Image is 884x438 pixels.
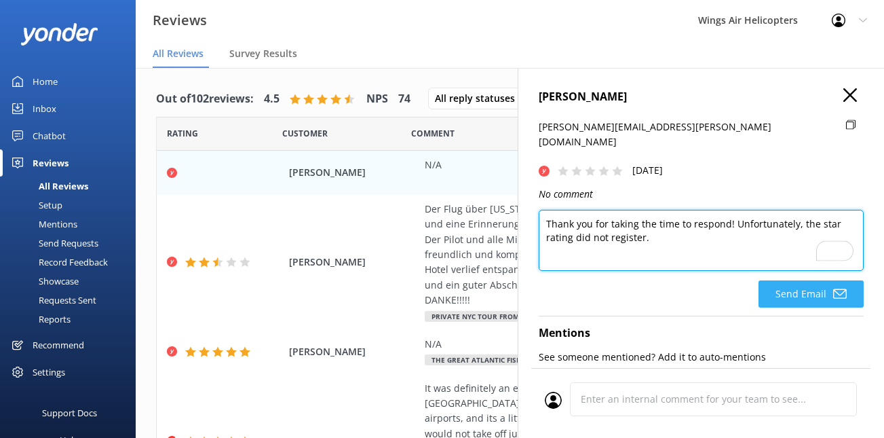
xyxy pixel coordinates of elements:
[289,344,418,359] span: [PERSON_NAME]
[539,350,864,365] p: See someone mentioned? Add it to auto-mentions
[167,127,198,140] span: Date
[8,310,71,329] div: Reports
[33,122,66,149] div: Chatbot
[425,337,771,352] div: N/A
[33,95,56,122] div: Inbox
[33,331,84,359] div: Recommend
[8,253,136,272] a: Record Feedback
[425,202,771,308] div: Der Flug über [US_STATE] bei Sonnenuntergang war ein einmaliges Erlebnis und eine Erinnerung für'...
[8,215,77,234] div: Mentions
[289,255,418,270] span: [PERSON_NAME]
[758,280,864,308] button: Send Email
[366,90,388,108] h4: NPS
[411,127,455,140] span: Question
[539,187,593,200] i: No comment
[8,215,136,234] a: Mentions
[425,158,771,172] div: N/A
[289,165,418,180] span: [PERSON_NAME]
[539,88,864,106] h4: [PERSON_NAME]
[8,177,136,196] a: All Reviews
[8,234,98,253] div: Send Requests
[42,399,97,426] div: Support Docs
[20,23,98,45] img: yonder-white-logo.png
[8,291,96,310] div: Requests Sent
[33,359,65,386] div: Settings
[539,120,838,150] p: [PERSON_NAME][EMAIL_ADDRESS][PERSON_NAME][DOMAIN_NAME]
[156,90,254,108] h4: Out of 102 reviews:
[229,47,297,60] span: Survey Results
[8,272,79,291] div: Showcase
[8,177,88,196] div: All Reviews
[425,354,585,365] span: The Great Atlantic Fishing Adventure
[264,90,280,108] h4: 4.5
[8,272,136,291] a: Showcase
[843,88,857,103] button: Close
[8,291,136,310] a: Requests Sent
[425,311,597,322] span: Private NYC Tour from [GEOGRAPHIC_DATA]
[435,91,523,106] span: All reply statuses
[8,253,108,272] div: Record Feedback
[8,196,62,215] div: Setup
[8,234,136,253] a: Send Requests
[632,163,663,178] p: [DATE]
[153,47,204,60] span: All Reviews
[8,196,136,215] a: Setup
[539,210,864,271] textarea: To enrich screen reader interactions, please activate Accessibility in Grammarly extension settings
[153,10,207,31] h3: Reviews
[33,149,69,177] div: Reviews
[539,325,864,342] h4: Mentions
[545,392,562,409] img: user_profile.svg
[8,310,136,329] a: Reports
[33,68,58,95] div: Home
[282,127,328,140] span: Date
[398,90,410,108] h4: 74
